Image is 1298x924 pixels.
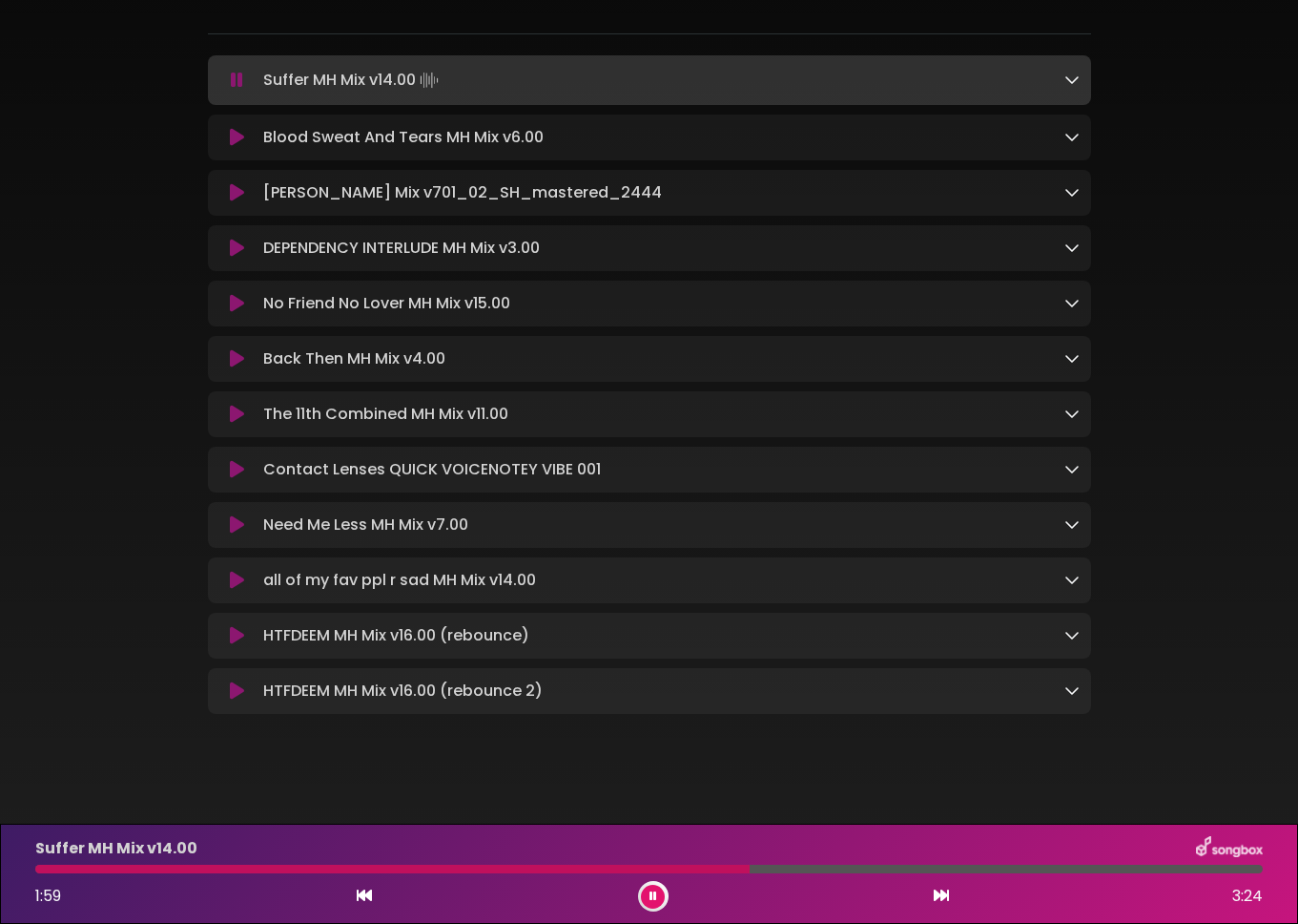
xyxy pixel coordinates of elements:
[263,569,536,592] p: all of my fav ppl r sad MH Mix v14.00
[416,67,443,94] img: waveform4.gif
[263,347,445,370] p: Back Then MH Mix v4.00
[263,292,510,315] p: No Friend No Lover MH Mix v15.00
[263,67,443,94] p: Suffer MH Mix v14.00
[263,624,529,647] p: HTFDEEM MH Mix v16.00 (rebounce)
[263,181,662,204] p: [PERSON_NAME] Mix v701_02_SH_mastered_2444
[263,680,543,703] p: HTFDEEM MH Mix v16.00 (rebounce 2)
[263,403,508,426] p: The 11th Combined MH Mix v11.00
[263,514,468,536] p: Need Me Less MH Mix v7.00
[263,237,540,260] p: DEPENDENCY INTERLUDE MH Mix v3.00
[263,126,544,149] p: Blood Sweat And Tears MH Mix v6.00
[263,458,601,481] p: Contact Lenses QUICK VOICENOTEY VIBE 001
